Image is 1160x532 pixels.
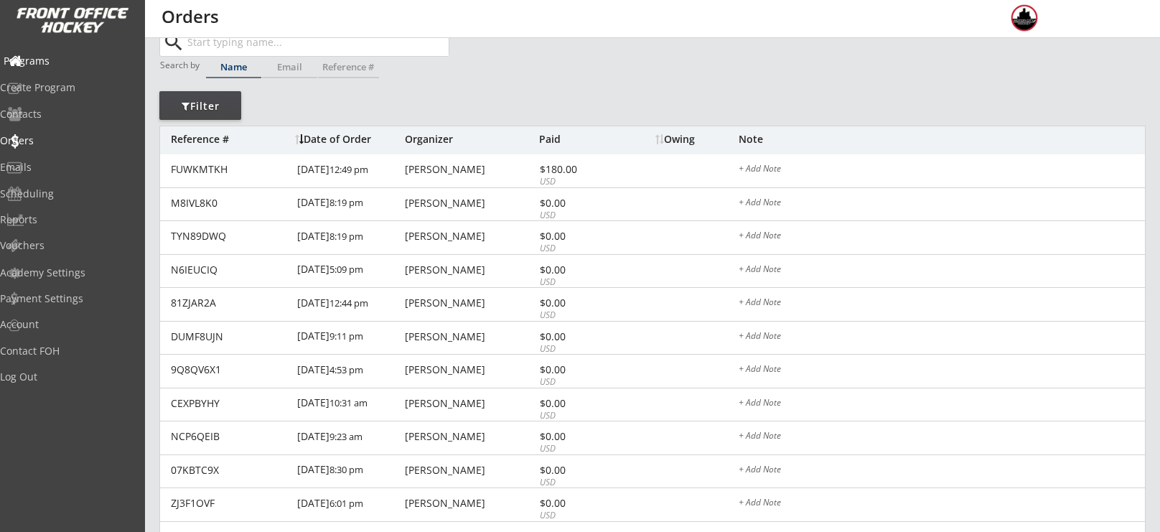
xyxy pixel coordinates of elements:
[540,498,617,508] div: $0.00
[739,398,1145,410] div: + Add Note
[739,465,1145,477] div: + Add Note
[318,62,379,72] div: Reference #
[171,498,289,508] div: ZJ3F1OVF
[171,431,289,442] div: NCP6QEIB
[329,196,363,209] font: 8:19 pm
[329,330,363,342] font: 9:11 pm
[540,309,617,322] div: USD
[159,99,241,113] div: Filter
[405,498,535,508] div: [PERSON_NAME]
[739,164,1145,176] div: + Add Note
[171,164,289,174] div: FUWKMTKH
[329,396,368,409] font: 10:31 am
[171,265,289,275] div: N6IEUCIQ
[540,265,617,275] div: $0.00
[297,288,401,320] div: [DATE]
[329,297,368,309] font: 12:44 pm
[171,198,289,208] div: M8IVL8K0
[540,276,617,289] div: USD
[171,231,289,241] div: TYN89DWQ
[739,134,1145,144] div: Note
[540,343,617,355] div: USD
[540,198,617,208] div: $0.00
[297,255,401,287] div: [DATE]
[405,431,535,442] div: [PERSON_NAME]
[297,322,401,354] div: [DATE]
[739,332,1145,343] div: + Add Note
[540,398,617,409] div: $0.00
[329,263,363,276] font: 5:09 pm
[171,365,289,375] div: 9Q8QV6X1
[329,363,363,376] font: 4:53 pm
[4,56,133,66] div: Programs
[540,231,617,241] div: $0.00
[206,62,261,72] div: Name
[184,27,449,56] input: Start typing name...
[262,62,317,72] div: Email
[739,431,1145,443] div: + Add Note
[171,134,288,144] div: Reference #
[540,431,617,442] div: $0.00
[329,163,368,176] font: 12:49 pm
[540,210,617,222] div: USD
[405,164,535,174] div: [PERSON_NAME]
[171,398,289,409] div: CEXPBYHY
[405,332,535,342] div: [PERSON_NAME]
[329,430,362,443] font: 9:23 am
[297,388,401,421] div: [DATE]
[329,463,363,476] font: 8:30 pm
[539,134,617,144] div: Paid
[540,477,617,489] div: USD
[171,465,289,475] div: 07KBTC9X
[540,176,617,188] div: USD
[540,243,617,255] div: USD
[405,465,535,475] div: [PERSON_NAME]
[540,332,617,342] div: $0.00
[297,421,401,454] div: [DATE]
[655,134,738,144] div: Owing
[297,221,401,253] div: [DATE]
[171,298,289,308] div: 81ZJAR2A
[540,298,617,308] div: $0.00
[329,230,363,243] font: 8:19 pm
[297,188,401,220] div: [DATE]
[540,465,617,475] div: $0.00
[405,265,535,275] div: [PERSON_NAME]
[405,231,535,241] div: [PERSON_NAME]
[739,265,1145,276] div: + Add Note
[739,498,1145,510] div: + Add Note
[297,355,401,387] div: [DATE]
[160,60,201,70] div: Search by
[540,376,617,388] div: USD
[739,231,1145,243] div: + Add Note
[739,298,1145,309] div: + Add Note
[540,410,617,422] div: USD
[540,510,617,522] div: USD
[739,365,1145,376] div: + Add Note
[540,365,617,375] div: $0.00
[405,298,535,308] div: [PERSON_NAME]
[171,332,289,342] div: DUMF8UJN
[297,455,401,487] div: [DATE]
[405,134,535,144] div: Organizer
[295,134,401,144] div: Date of Order
[297,488,401,521] div: [DATE]
[162,31,185,54] button: search
[329,497,363,510] font: 6:01 pm
[739,198,1145,210] div: + Add Note
[405,365,535,375] div: [PERSON_NAME]
[405,198,535,208] div: [PERSON_NAME]
[405,398,535,409] div: [PERSON_NAME]
[540,164,617,174] div: $180.00
[297,154,401,187] div: [DATE]
[540,443,617,455] div: USD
